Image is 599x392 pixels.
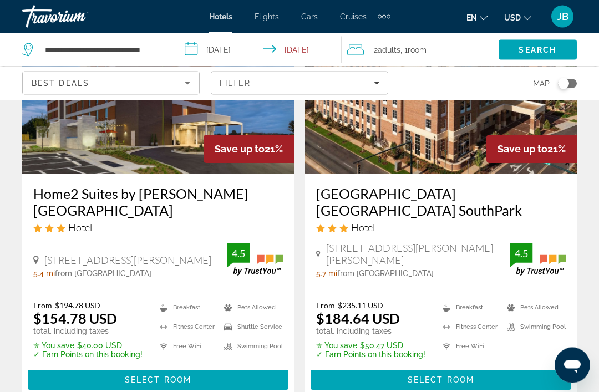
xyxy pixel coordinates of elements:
span: [STREET_ADDRESS][PERSON_NAME][PERSON_NAME] [326,242,510,267]
p: total, including taxes [316,327,425,336]
p: $40.00 USD [33,342,143,350]
a: Hotels [209,12,232,21]
a: Home2 Suites by [PERSON_NAME][GEOGRAPHIC_DATA] [33,186,283,219]
a: [GEOGRAPHIC_DATA] [GEOGRAPHIC_DATA] SouthPark [316,186,566,219]
span: From [316,301,335,310]
p: ✓ Earn Points on this booking! [316,350,425,359]
li: Free WiFi [154,340,219,354]
ins: $184.64 USD [316,310,400,327]
button: Select check in and out date [179,33,342,67]
button: Search [499,40,577,60]
span: en [466,13,477,22]
ins: $154.78 USD [33,310,117,327]
p: total, including taxes [33,327,143,336]
li: Fitness Center [437,320,501,334]
span: Room [408,45,427,54]
button: Extra navigation items [378,8,390,26]
span: Save up to [498,144,547,155]
span: JB [557,11,568,22]
iframe: Button to launch messaging window [555,348,590,383]
span: ✮ You save [33,342,74,350]
span: from [GEOGRAPHIC_DATA] [55,269,151,278]
li: Free WiFi [437,340,501,354]
li: Fitness Center [154,320,219,334]
mat-select: Sort by [32,77,190,90]
a: Select Room [311,373,571,385]
a: Cruises [340,12,367,21]
div: 3 star Hotel [33,222,283,234]
div: 3 star Hotel [316,222,566,234]
span: Adults [378,45,400,54]
li: Breakfast [154,301,219,315]
span: USD [504,13,521,22]
li: Swimming Pool [219,340,283,354]
span: Select Room [125,376,191,385]
span: From [33,301,52,310]
button: Select Room [28,370,288,390]
button: Change currency [504,9,531,26]
span: [STREET_ADDRESS][PERSON_NAME] [44,254,211,267]
del: $194.78 USD [55,301,100,310]
span: Hotel [351,222,375,234]
img: TrustYou guest rating badge [227,243,283,276]
li: Shuttle Service [219,320,283,334]
span: Save up to [215,144,265,155]
li: Breakfast [437,301,501,315]
span: from [GEOGRAPHIC_DATA] [337,269,434,278]
span: Map [533,76,550,91]
div: 21% [204,135,294,164]
del: $235.11 USD [338,301,383,310]
span: Filter [220,79,251,88]
span: Best Deals [32,79,89,88]
span: , 1 [400,42,427,58]
li: Pets Allowed [219,301,283,315]
span: ✮ You save [316,342,357,350]
span: 2 [374,42,400,58]
a: Travorium [22,2,133,31]
button: Change language [466,9,488,26]
span: Search [519,45,556,54]
button: Travelers: 2 adults, 0 children [342,33,499,67]
button: Toggle map [550,79,577,89]
a: Cars [301,12,318,21]
span: 5.7 mi [316,269,337,278]
span: Hotel [68,222,92,234]
li: Swimming Pool [501,320,566,334]
input: Search hotel destination [44,42,162,58]
button: Select Room [311,370,571,390]
a: Flights [255,12,279,21]
img: TrustYou guest rating badge [510,243,566,276]
a: Select Room [28,373,288,385]
span: 5.4 mi [33,269,55,278]
div: 4.5 [510,247,532,261]
li: Pets Allowed [501,301,566,315]
div: 4.5 [227,247,250,261]
p: $50.47 USD [316,342,425,350]
span: Select Room [408,376,474,385]
div: 21% [486,135,577,164]
button: User Menu [548,5,577,28]
button: Filters [211,72,388,95]
p: ✓ Earn Points on this booking! [33,350,143,359]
